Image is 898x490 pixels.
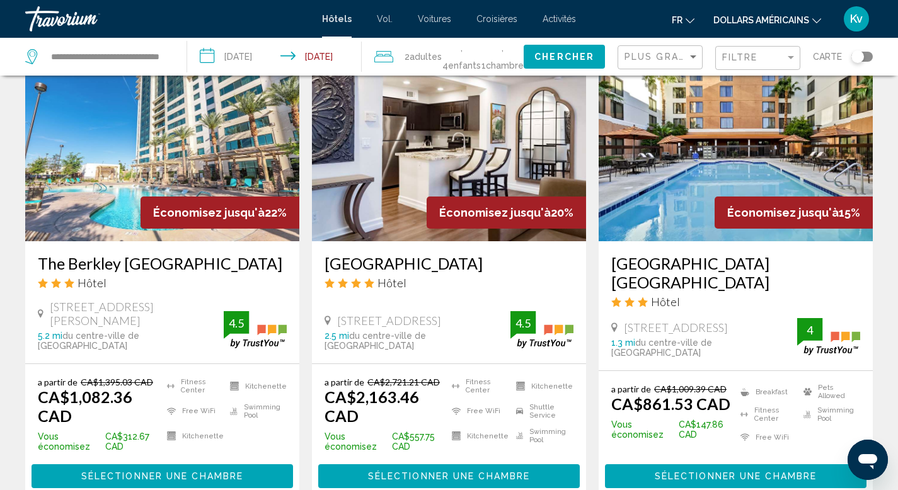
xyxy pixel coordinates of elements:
[78,276,106,290] span: Hôtel
[38,254,287,273] a: The Berkley [GEOGRAPHIC_DATA]
[672,11,694,29] button: Changer de langue
[187,38,362,76] button: Check-in date: Dec 26, 2025 Check-out date: Dec 30, 2025
[325,331,426,351] span: du centre-ville de [GEOGRAPHIC_DATA]
[161,402,224,421] li: Free WiFi
[797,318,860,355] img: trustyou-badge.svg
[38,431,161,452] p: CA$312.67 CAD
[325,276,573,290] div: 4 star Hotel
[325,377,364,387] span: a partir de
[38,387,132,425] ins: CA$1,082.36 CAD
[38,331,139,351] span: du centre-ville de [GEOGRAPHIC_DATA]
[625,52,699,63] mat-select: Sort by
[337,314,441,328] span: [STREET_ADDRESS]
[38,276,287,290] div: 3 star Hotel
[439,206,551,219] span: Économisez jusqu'à
[510,316,536,331] div: 4.5
[38,431,102,452] span: Vous économisez
[38,331,62,341] span: 5.2 mi
[713,15,809,25] font: dollars américains
[605,467,866,481] a: Sélectionner une chambre
[715,197,873,229] div: 15%
[605,464,866,487] button: Sélectionner une chambre
[367,377,440,387] del: CA$2,721.21 CAD
[377,14,393,24] a: Vol.
[50,300,224,328] span: [STREET_ADDRESS][PERSON_NAME]
[654,384,727,394] del: CA$1,009.39 CAD
[38,377,78,387] span: a partir de
[624,321,728,334] span: [STREET_ADDRESS]
[510,311,573,348] img: trustyou-badge.svg
[722,52,758,62] span: Filtre
[141,197,299,229] div: 22%
[368,472,530,482] span: Sélectionner une chambre
[325,431,446,452] p: CA$557.75 CAD
[446,377,509,396] li: Fitness Center
[325,254,573,273] a: [GEOGRAPHIC_DATA]
[410,52,442,62] span: Adultes
[81,472,243,482] span: Sélectionner une chambre
[611,419,676,440] span: Vous économisez
[446,402,509,421] li: Free WiFi
[418,14,451,24] a: Voitures
[715,45,800,71] button: Filter
[325,331,349,341] span: 2.5 mi
[510,377,573,396] li: Kitchenette
[153,206,265,219] span: Économisez jusqu'à
[476,14,517,24] a: Croisières
[713,11,821,29] button: Changer de devise
[848,440,888,480] iframe: Bouton de lancement de la fenêtre de messagerie
[318,467,580,481] a: Sélectionner une chambre
[81,377,153,387] del: CA$1,395.03 CAD
[224,311,287,348] img: trustyou-badge.svg
[797,384,860,400] li: Pets Allowed
[611,394,730,413] ins: CA$861.53 CAD
[734,384,797,400] li: Breakfast
[325,431,389,452] span: Vous économisez
[734,429,797,445] li: Free WiFi
[842,51,873,62] button: Toggle map
[797,322,822,338] div: 4
[534,52,594,62] span: Chercher
[655,472,817,482] span: Sélectionner une chambre
[25,40,299,241] img: Hotel image
[727,206,839,219] span: Économisez jusqu'à
[32,464,293,487] button: Sélectionner une chambre
[32,467,293,481] a: Sélectionner une chambre
[161,377,224,396] li: Fitness Center
[224,402,287,421] li: Swimming Pool
[448,60,481,71] span: Enfants
[672,15,682,25] font: fr
[427,197,586,229] div: 20%
[224,377,287,396] li: Kitchenette
[611,384,651,394] span: a partir de
[734,406,797,423] li: Fitness Center
[611,338,712,358] span: du centre-ville de [GEOGRAPHIC_DATA]
[312,40,586,241] img: Hotel image
[611,254,860,292] a: [GEOGRAPHIC_DATA] [GEOGRAPHIC_DATA]
[405,48,442,66] span: 2
[625,52,774,62] span: Plus grandes économies
[322,14,352,24] a: Hôtels
[599,40,873,241] img: Hotel image
[446,427,509,446] li: Kitchenette
[442,39,481,74] span: , 4
[840,6,873,32] button: Menu utilisateur
[325,387,419,425] ins: CA$2,163.46 CAD
[611,419,734,440] p: CA$147.86 CAD
[813,48,842,66] span: Carte
[543,14,576,24] a: Activités
[510,427,573,446] li: Swimming Pool
[510,402,573,421] li: Shuttle Service
[318,464,580,487] button: Sélectionner une chambre
[486,60,524,71] span: Chambre
[481,39,524,74] span: , 1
